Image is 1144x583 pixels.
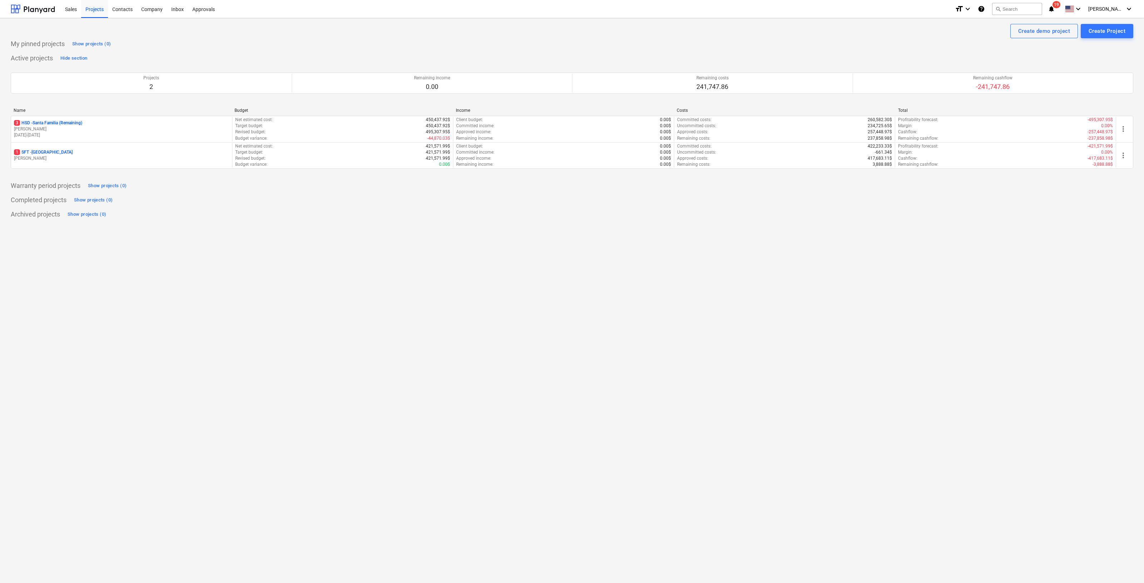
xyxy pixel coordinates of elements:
p: Client budget : [456,143,483,149]
p: 421,571.99$ [426,143,450,149]
i: keyboard_arrow_down [963,5,972,13]
p: 0.00$ [660,123,671,129]
i: keyboard_arrow_down [1074,5,1083,13]
p: 234,725.65$ [868,123,892,129]
p: -3,888.88$ [1093,161,1113,168]
i: keyboard_arrow_down [1125,5,1133,13]
p: 241,747.86 [696,83,729,91]
p: Committed costs : [677,143,711,149]
p: -257,448.97$ [1088,129,1113,135]
button: Create Project [1081,24,1133,38]
p: Committed income : [456,123,494,129]
p: Profitability forecast : [898,117,938,123]
p: Approved income : [456,129,491,135]
p: [PERSON_NAME] [14,155,229,161]
p: My pinned projects [11,40,65,48]
p: 2 [143,83,159,91]
p: HSD - Santa Familia (Remaining) [14,120,82,126]
p: 421,571.99$ [426,149,450,155]
div: 1SFT -[GEOGRAPHIC_DATA][PERSON_NAME] [14,149,229,161]
p: 0.00% [1101,149,1113,155]
p: 422,233.33$ [868,143,892,149]
p: Uncommitted costs : [677,149,716,155]
p: Target budget : [235,149,263,155]
p: Warranty period projects [11,181,80,190]
p: [DATE] - [DATE] [14,132,229,138]
span: more_vert [1119,125,1128,133]
div: Widget de chat [1108,549,1144,583]
p: Remaining costs [696,75,729,81]
iframe: Chat Widget [1108,549,1144,583]
div: Show projects (0) [68,210,106,219]
p: Budget variance : [235,135,267,141]
p: 421,571.99$ [426,155,450,161]
p: 0.00% [1101,123,1113,129]
p: Approved costs : [677,129,708,135]
p: -44,870.03$ [427,135,450,141]
p: Committed income : [456,149,494,155]
i: Knowledge base [978,5,985,13]
p: Remaining income : [456,161,493,168]
div: Hide section [60,54,87,63]
div: Budget [235,108,450,113]
p: -661.34$ [875,149,892,155]
p: 0.00$ [660,117,671,123]
div: Income [456,108,671,113]
p: 0.00$ [660,155,671,161]
p: Approved costs : [677,155,708,161]
p: Remaining costs : [677,161,710,168]
i: format_size [955,5,963,13]
p: 450,437.92$ [426,123,450,129]
p: Cashflow : [898,129,917,135]
p: Remaining income [414,75,450,81]
p: Remaining cashflow [973,75,1012,81]
div: Costs [677,108,892,113]
span: more_vert [1119,151,1128,160]
p: 0.00$ [660,149,671,155]
p: 0.00$ [660,135,671,141]
div: 3HSD -Santa Familia (Remaining)[PERSON_NAME][DATE]-[DATE] [14,120,229,138]
span: 3 [14,120,20,126]
p: Profitability forecast : [898,143,938,149]
p: Budget variance : [235,161,267,168]
span: search [995,6,1001,12]
p: Cashflow : [898,155,917,161]
p: 0.00$ [660,161,671,168]
button: Create demo project [1010,24,1078,38]
span: 1 [14,149,20,155]
span: 19 [1052,1,1060,8]
p: 257,448.97$ [868,129,892,135]
p: 0.00$ [660,129,671,135]
span: [PERSON_NAME] [1088,6,1124,12]
p: Revised budget : [235,129,266,135]
p: [PERSON_NAME] [14,126,229,132]
button: Search [992,3,1042,15]
button: Show projects (0) [72,194,114,206]
div: Show projects (0) [74,196,113,204]
p: Client budget : [456,117,483,123]
p: -241,747.86 [973,83,1012,91]
p: 0.00$ [660,143,671,149]
p: 0.00 [414,83,450,91]
p: Committed costs : [677,117,711,123]
p: 450,437.92$ [426,117,450,123]
div: Create Project [1089,26,1125,36]
button: Show projects (0) [70,38,113,50]
p: Margin : [898,123,913,129]
p: Remaining cashflow : [898,161,938,168]
p: Target budget : [235,123,263,129]
p: Net estimated cost : [235,117,273,123]
p: 237,858.98$ [868,135,892,141]
button: Show projects (0) [86,180,128,191]
p: SFT - [GEOGRAPHIC_DATA] [14,149,73,155]
p: Active projects [11,54,53,63]
p: -417,683.11$ [1088,155,1113,161]
p: Projects [143,75,159,81]
div: Total [898,108,1113,113]
p: -421,571.99$ [1088,143,1113,149]
div: Create demo project [1018,26,1070,36]
button: Show projects (0) [66,209,108,220]
i: notifications [1048,5,1055,13]
p: Approved income : [456,155,491,161]
p: 3,888.88$ [873,161,892,168]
